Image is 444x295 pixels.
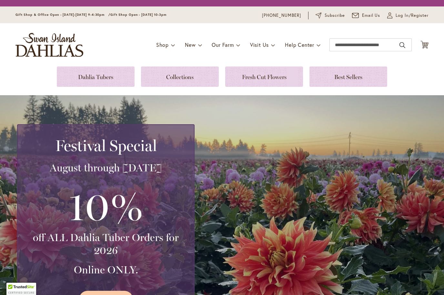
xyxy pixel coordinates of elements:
button: Search [399,40,405,50]
span: Gift Shop Open - [DATE] 10-3pm [110,13,166,17]
a: Email Us [352,12,380,19]
span: Log In/Register [396,12,429,19]
span: Help Center [285,41,314,48]
h3: off ALL Dahlia Tuber Orders for 2026 [25,231,186,257]
h2: Festival Special [25,137,186,155]
a: [PHONE_NUMBER] [262,12,301,19]
a: store logo [15,33,83,57]
span: Our Farm [212,41,234,48]
span: Shop [156,41,169,48]
span: Email Us [362,12,380,19]
span: Visit Us [250,41,269,48]
span: New [185,41,196,48]
span: Gift Shop & Office Open - [DATE]-[DATE] 9-4:30pm / [15,13,110,17]
h3: 10% [25,181,186,231]
a: Subscribe [316,12,345,19]
h3: August through [DATE] [25,161,186,174]
h3: Online ONLY. [25,263,186,276]
span: Subscribe [325,12,345,19]
a: Log In/Register [387,12,429,19]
